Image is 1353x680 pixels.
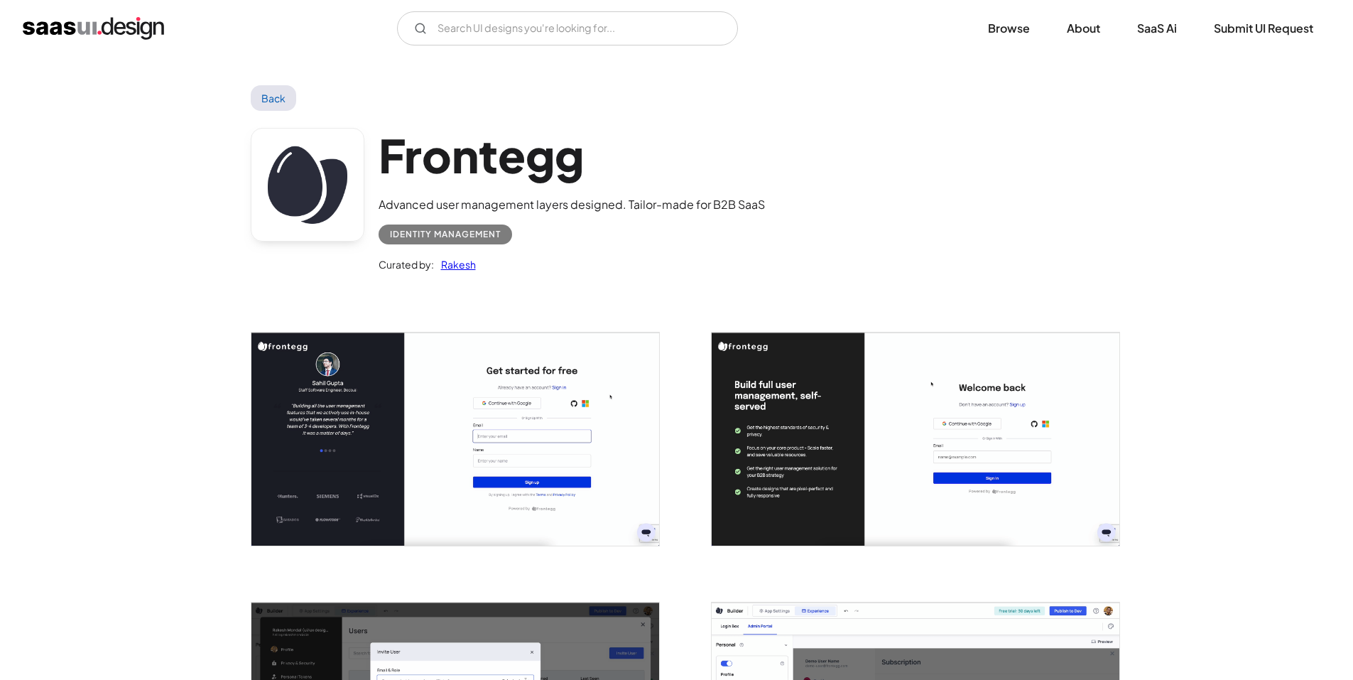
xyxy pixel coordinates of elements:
a: About [1050,13,1117,44]
input: Search UI designs you're looking for... [397,11,738,45]
a: SaaS Ai [1120,13,1194,44]
img: 642d0ec9f7b97b7bd500ecc2_Frontegg%20-%20Login.png [712,333,1119,546]
div: Advanced user management layers designed. Tailor-made for B2B SaaS [379,196,765,213]
a: open lightbox [251,333,659,546]
a: Back [251,85,297,111]
a: open lightbox [712,333,1119,546]
a: Submit UI Request [1197,13,1330,44]
img: 642d0ec9ab70ee78e6fbdead_Frontegg%20-%20Sign%20up.png [251,333,659,546]
div: Identity Management [390,226,501,243]
h1: Frontegg [379,128,765,183]
a: Browse [971,13,1047,44]
form: Email Form [397,11,738,45]
div: Curated by: [379,256,434,273]
a: Rakesh [434,256,476,273]
a: home [23,17,164,40]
